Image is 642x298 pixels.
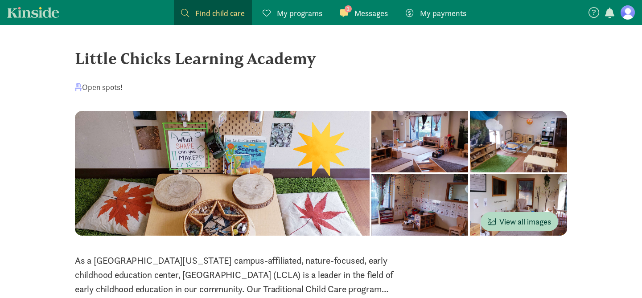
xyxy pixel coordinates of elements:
span: Messages [354,7,388,19]
span: My programs [277,7,322,19]
div: Little Chicks Learning Academy [75,46,567,70]
span: View all images [488,216,551,228]
div: Open spots! [75,81,123,93]
button: View all images [481,212,558,231]
span: Find child care [195,7,245,19]
span: 1 [345,5,352,12]
a: Kinside [7,7,59,18]
span: My payments [420,7,466,19]
p: As a [GEOGRAPHIC_DATA][US_STATE] campus-affiliated, nature-focused, early childhood education cen... [75,253,411,296]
